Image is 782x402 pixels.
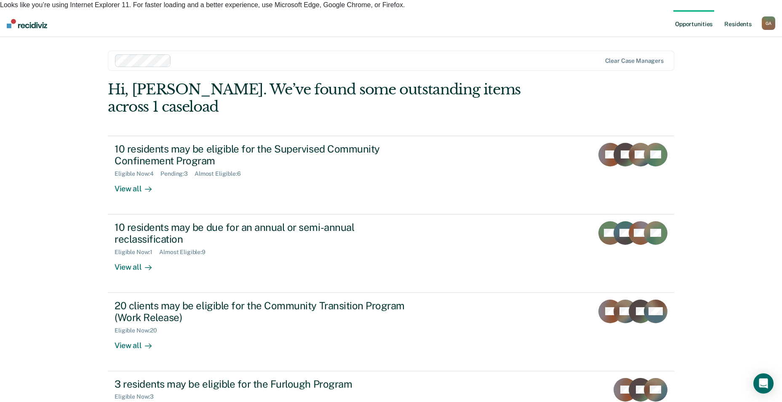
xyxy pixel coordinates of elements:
div: View all [115,177,162,194]
div: 10 residents may be eligible for the Supervised Community Confinement Program [115,143,410,167]
span: × [776,9,782,21]
div: 3 residents may be eligible for the Furlough Program [115,378,410,390]
div: G A [762,16,775,30]
a: Opportunities [673,10,714,37]
div: Pending : 3 [160,170,195,177]
div: Almost Eligible : 9 [159,249,212,256]
div: Eligible Now : 20 [115,327,164,334]
div: Almost Eligible : 6 [195,170,248,177]
div: Clear case managers [605,57,664,64]
div: Eligible Now : 3 [115,393,160,400]
img: Recidiviz [7,19,47,28]
div: Open Intercom Messenger [753,373,774,394]
a: Residents [723,10,753,37]
div: View all [115,256,162,272]
div: View all [115,334,162,351]
div: 20 clients may be eligible for the Community Transition Program (Work Release) [115,300,410,324]
div: Eligible Now : 4 [115,170,160,177]
a: 20 clients may be eligible for the Community Transition Program (Work Release)Eligible Now:20View... [108,293,674,371]
a: 10 residents may be eligible for the Supervised Community Confinement ProgramEligible Now:4Pendin... [108,136,674,214]
div: 10 residents may be due for an annual or semi-annual reclassification [115,221,410,246]
div: Eligible Now : 1 [115,249,159,256]
a: 10 residents may be due for an annual or semi-annual reclassificationEligible Now:1Almost Eligibl... [108,214,674,293]
div: Hi, [PERSON_NAME]. We’ve found some outstanding items across 1 caseload [108,81,561,115]
button: GA [762,16,775,30]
